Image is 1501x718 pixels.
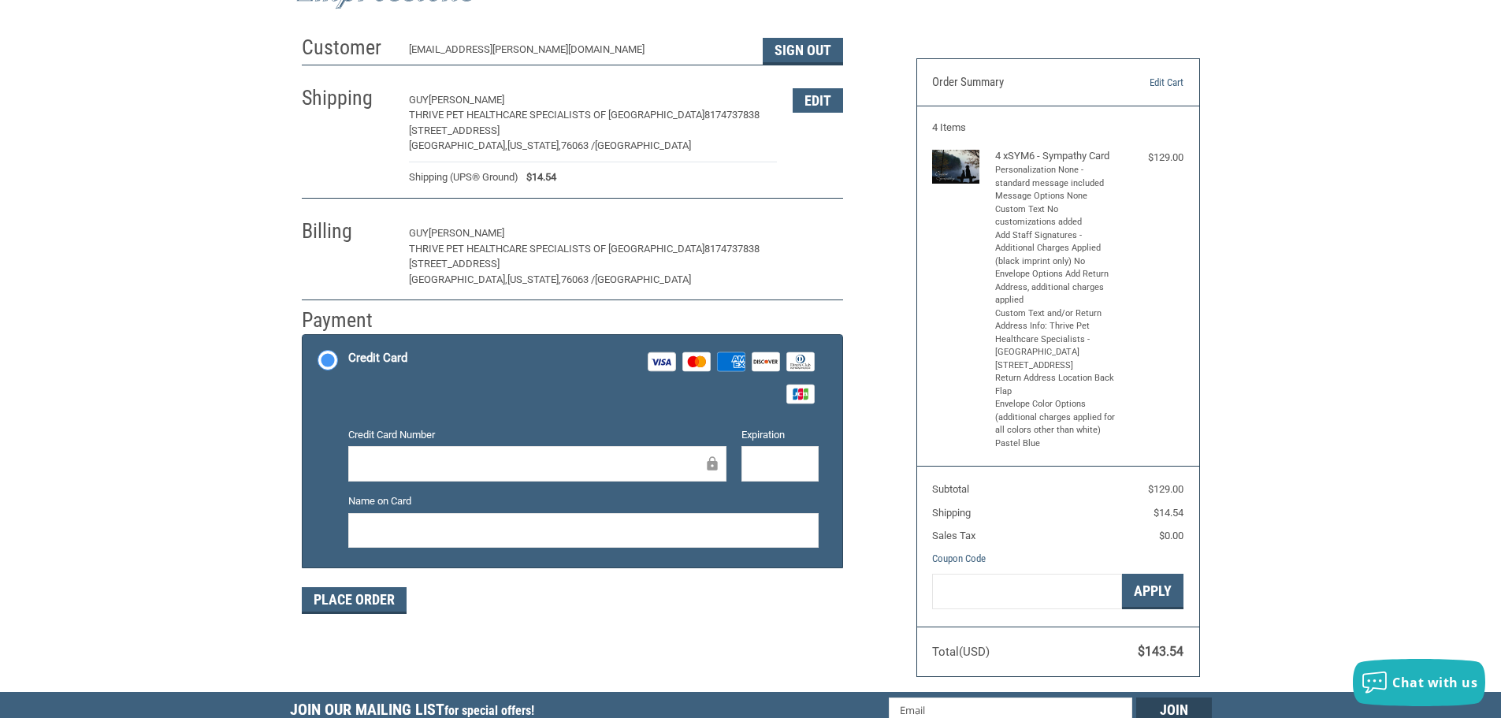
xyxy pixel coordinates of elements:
[793,221,843,246] button: Edit
[995,268,1117,307] li: Envelope Options Add Return Address, additional charges applied
[995,372,1117,398] li: Return Address Location Back Flap
[932,75,1103,91] h3: Order Summary
[1353,659,1485,706] button: Chat with us
[518,169,556,185] span: $14.54
[932,552,986,564] a: Coupon Code
[409,227,429,239] span: GUY
[932,483,969,495] span: Subtotal
[409,273,507,285] span: [GEOGRAPHIC_DATA],
[595,273,691,285] span: [GEOGRAPHIC_DATA]
[409,258,500,270] span: [STREET_ADDRESS]
[995,190,1117,203] li: Message Options None
[932,530,975,541] span: Sales Tax
[704,243,760,255] span: 8174737838
[409,125,500,136] span: [STREET_ADDRESS]
[507,273,561,285] span: [US_STATE],
[1122,574,1183,609] button: Apply
[932,121,1183,134] h3: 4 Items
[429,227,504,239] span: [PERSON_NAME]
[995,164,1117,190] li: Personalization None - standard message included
[995,229,1117,269] li: Add Staff Signatures - Additional Charges Applied (black imprint only) No
[1103,75,1183,91] a: Edit Cart
[444,703,534,718] span: for special offers!
[995,203,1117,229] li: Custom Text No customizations added
[348,345,407,371] div: Credit Card
[595,140,691,151] span: [GEOGRAPHIC_DATA]
[995,150,1117,162] h4: 4 x SYM6 - Sympathy Card
[507,140,561,151] span: [US_STATE],
[409,94,429,106] span: GUY
[348,493,819,509] label: Name on Card
[302,218,394,244] h2: Billing
[741,427,819,443] label: Expiration
[302,35,394,61] h2: Customer
[561,140,595,151] span: 76063 /
[932,574,1122,609] input: Gift Certificate or Coupon Code
[429,94,504,106] span: [PERSON_NAME]
[1154,507,1183,519] span: $14.54
[561,273,595,285] span: 76063 /
[763,38,843,65] button: Sign Out
[932,507,971,519] span: Shipping
[302,307,394,333] h2: Payment
[704,109,760,121] span: 8174737838
[995,398,1117,450] li: Envelope Color Options (additional charges applied for all colors other than white) Pastel Blue
[409,109,704,121] span: THRIVE PET HEALTHCARE SPECIALISTS OF [GEOGRAPHIC_DATA]
[793,88,843,113] button: Edit
[409,140,507,151] span: [GEOGRAPHIC_DATA],
[1148,483,1183,495] span: $129.00
[1392,674,1477,691] span: Chat with us
[1159,530,1183,541] span: $0.00
[409,42,747,65] div: [EMAIL_ADDRESS][PERSON_NAME][DOMAIN_NAME]
[995,307,1117,373] li: Custom Text and/or Return Address Info: Thrive Pet Healthcare Specialists - [GEOGRAPHIC_DATA] [ST...
[302,85,394,111] h2: Shipping
[1138,644,1183,659] span: $143.54
[302,587,407,614] button: Place Order
[348,427,726,443] label: Credit Card Number
[932,645,990,659] span: Total (USD)
[409,243,704,255] span: THRIVE PET HEALTHCARE SPECIALISTS OF [GEOGRAPHIC_DATA]
[409,169,518,185] span: Shipping (UPS® Ground)
[1120,150,1183,166] div: $129.00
